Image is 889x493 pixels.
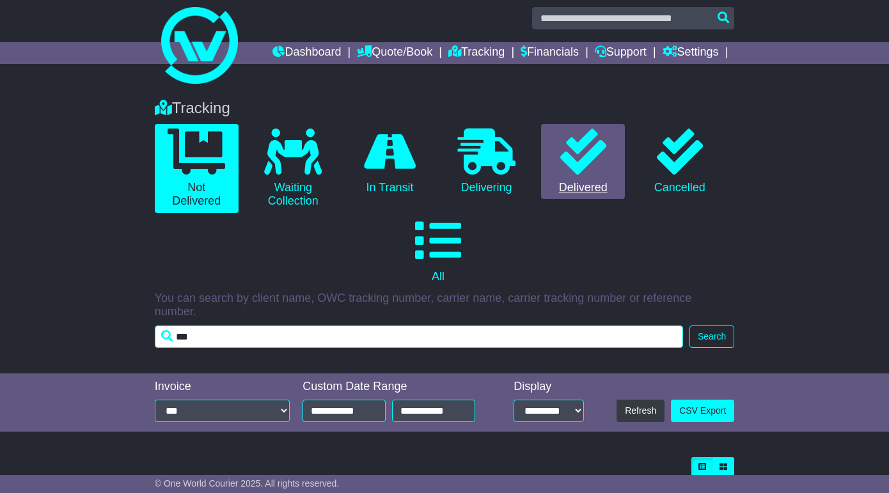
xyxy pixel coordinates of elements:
[638,124,721,200] a: Cancelled
[303,380,487,394] div: Custom Date Range
[448,42,505,64] a: Tracking
[348,124,432,200] a: In Transit
[595,42,647,64] a: Support
[155,380,290,394] div: Invoice
[155,292,735,319] p: You can search by client name, OWC tracking number, carrier name, carrier tracking number or refe...
[444,124,528,200] a: Delivering
[272,42,341,64] a: Dashboard
[357,42,432,64] a: Quote/Book
[251,124,335,213] a: Waiting Collection
[689,325,734,348] button: Search
[617,400,665,422] button: Refresh
[671,400,734,422] a: CSV Export
[521,42,579,64] a: Financials
[155,478,340,489] span: © One World Courier 2025. All rights reserved.
[155,213,722,288] a: All
[663,42,719,64] a: Settings
[541,124,625,200] a: Delivered
[155,124,239,213] a: Not Delivered
[514,380,584,394] div: Display
[148,99,741,118] div: Tracking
